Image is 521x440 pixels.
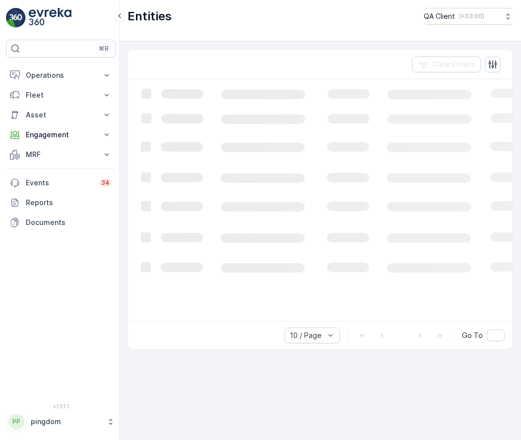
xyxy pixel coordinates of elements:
button: Engagement [6,125,116,145]
p: pingdom [31,417,102,427]
p: MRF [26,150,96,160]
button: Clear Filters [412,56,481,72]
a: Events34 [6,173,116,193]
span: Go To [462,330,483,340]
p: Asset [26,110,96,120]
p: Clear Filters [432,59,475,69]
p: Fleet [26,90,96,100]
a: Documents [6,213,116,232]
button: PPpingdom [6,411,116,432]
button: Fleet [6,85,116,105]
p: ⌘B [99,45,109,53]
p: QA Client [424,11,455,21]
p: Operations [26,70,96,80]
button: Operations [6,65,116,85]
p: Entities [128,8,172,24]
p: ( +03:00 ) [459,12,484,20]
a: Reports [6,193,116,213]
button: Asset [6,105,116,125]
img: logo [6,8,26,28]
p: 34 [101,179,110,187]
img: logo_light-DOdMpM7g.png [29,8,71,28]
p: Reports [26,198,112,208]
p: Engagement [26,130,96,140]
p: Events [26,178,93,188]
span: v 1.51.1 [6,403,116,409]
p: Documents [26,218,112,227]
div: PP [8,414,24,430]
button: QA Client(+03:00) [424,8,513,25]
button: MRF [6,145,116,165]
